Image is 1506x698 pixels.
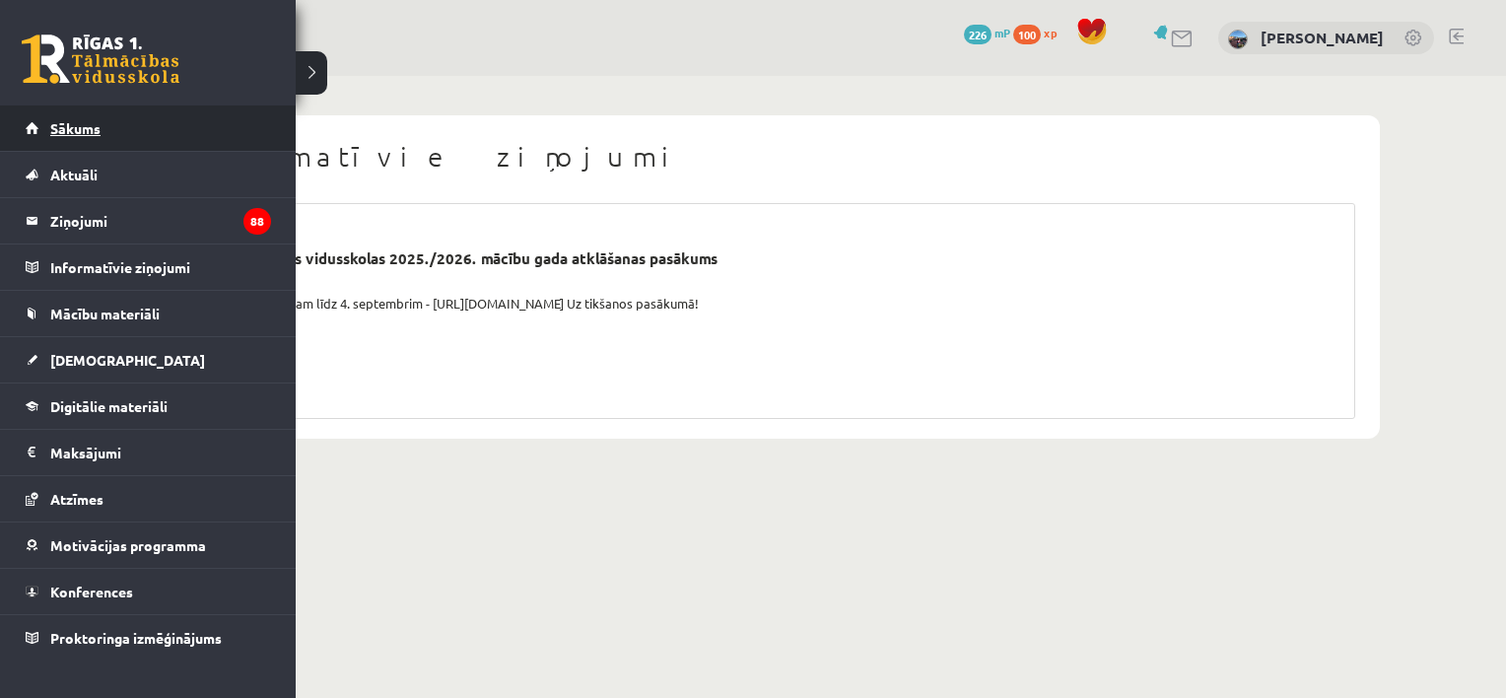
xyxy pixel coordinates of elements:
legend: Ziņojumi [50,198,271,244]
legend: Maksājumi [50,430,271,475]
a: Ziņojumi88 [26,198,271,244]
i: 88 [243,208,271,235]
a: Maksājumi [26,430,271,475]
a: Mācību materiāli [26,291,271,336]
span: Atzīmes [50,490,103,508]
div: Pieteikšanās pasākumam līdz 4. septembrim - [URL][DOMAIN_NAME] Uz tikšanos pasākumā! [154,294,1344,314]
a: 100 xp [1013,25,1066,40]
a: [DEMOGRAPHIC_DATA] [26,337,271,383]
a: Konferences [26,569,271,614]
span: Konferences [50,583,133,600]
a: Aktuāli [26,152,271,197]
span: 226 [964,25,992,44]
span: Sākums [50,119,101,137]
a: Digitālie materiāli [26,384,271,429]
h1: Informatīvie ziņojumi [143,140,1355,174]
a: Motivācijas programma [26,523,271,568]
span: Mācību materiāli [50,305,160,322]
span: Aktuāli [50,166,98,183]
div: Rīgas 1. Tālmācības vidusskolas 2025./2026. mācību gada atklāšanas pasākums [169,247,1330,270]
a: [PERSON_NAME] [1261,28,1384,47]
a: Informatīvie ziņojumi [26,244,271,290]
div: [DATE] 10:48:43 [154,229,1344,248]
a: Sākums [26,105,271,151]
a: 226 mP [964,25,1010,40]
span: Proktoringa izmēģinājums [50,629,222,647]
img: Katrīna Jirgena [1228,30,1248,49]
a: Rīgas 1. Tālmācības vidusskola [22,35,179,84]
a: Proktoringa izmēģinājums [26,615,271,661]
legend: Informatīvie ziņojumi [50,244,271,290]
span: Digitālie materiāli [50,397,168,415]
span: 100 [1013,25,1041,44]
span: mP [994,25,1010,40]
span: xp [1044,25,1057,40]
span: [DEMOGRAPHIC_DATA] [50,351,205,369]
span: Motivācijas programma [50,536,206,554]
a: Atzīmes [26,476,271,522]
